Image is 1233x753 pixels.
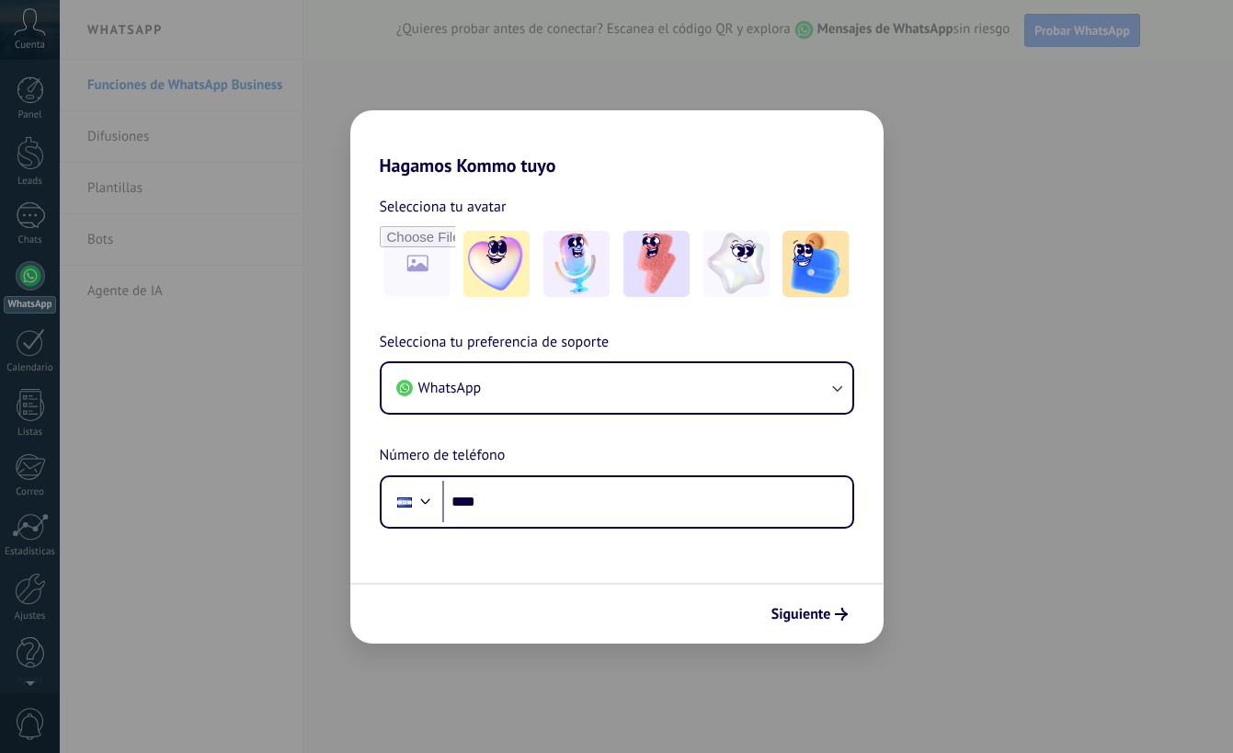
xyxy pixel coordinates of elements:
[782,231,849,297] img: -5.jpeg
[463,231,530,297] img: -1.jpeg
[380,331,610,355] span: Selecciona tu preferencia de soporte
[418,379,482,397] span: WhatsApp
[703,231,770,297] img: -4.jpeg
[763,599,856,630] button: Siguiente
[350,110,884,177] h2: Hagamos Kommo tuyo
[387,483,422,521] div: Honduras: + 504
[543,231,610,297] img: -2.jpeg
[382,363,852,413] button: WhatsApp
[380,444,506,468] span: Número de teléfono
[380,195,507,219] span: Selecciona tu avatar
[623,231,690,297] img: -3.jpeg
[771,608,831,621] span: Siguiente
